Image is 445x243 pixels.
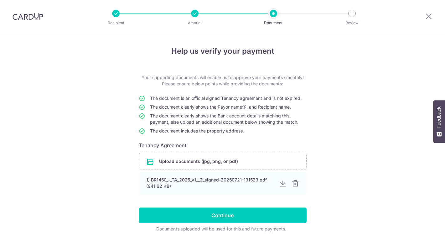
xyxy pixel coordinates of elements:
[139,46,307,57] h4: Help us verify your payment
[329,20,375,26] p: Review
[172,20,218,26] p: Amount
[139,74,307,87] p: Your supporting documents will enable us to approve your payments smoothly! Please ensure below p...
[139,153,307,170] div: Upload documents (jpg, png, or pdf)
[150,113,298,125] span: The document clearly shows the Bank account details matching this payment, else upload an additio...
[139,226,304,232] div: Documents uploaded will be used for this and future payments.
[433,100,445,143] button: Feedback - Show survey
[139,142,307,149] h6: Tenancy Agreement
[150,128,244,133] span: The document includes the property address.
[139,208,307,223] input: Continue
[150,104,291,110] span: The document clearly shows the Payor name , and Recipient name.
[146,177,274,189] div: 1) BR1450_-_TA_2025_v1__2_signed-20250721-131523.pdf (941.62 KB)
[250,20,297,26] p: Document
[13,13,43,20] img: CardUp
[436,106,442,128] span: Feedback
[93,20,139,26] p: Recipient
[150,95,302,101] span: The document is an official signed Tenancy agreement and is not expired.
